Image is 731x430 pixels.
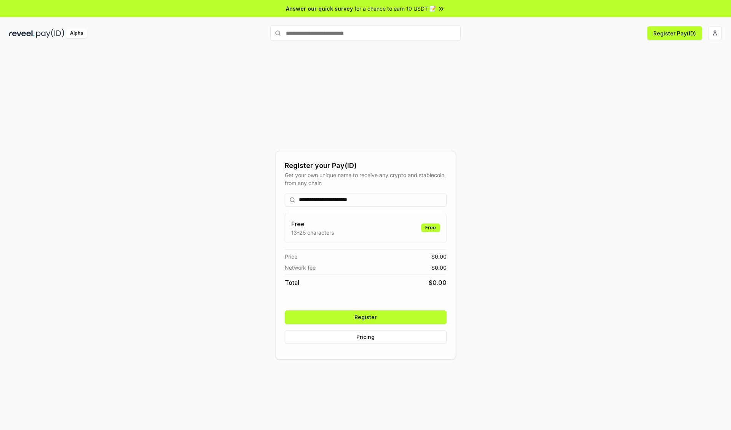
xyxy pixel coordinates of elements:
[285,330,447,344] button: Pricing
[647,26,702,40] button: Register Pay(ID)
[66,29,87,38] div: Alpha
[285,264,316,272] span: Network fee
[291,229,334,237] p: 13-25 characters
[431,253,447,261] span: $ 0.00
[286,5,353,13] span: Answer our quick survey
[429,278,447,287] span: $ 0.00
[421,224,440,232] div: Free
[9,29,35,38] img: reveel_dark
[291,219,334,229] h3: Free
[285,310,447,324] button: Register
[285,253,297,261] span: Price
[285,160,447,171] div: Register your Pay(ID)
[285,278,299,287] span: Total
[431,264,447,272] span: $ 0.00
[285,171,447,187] div: Get your own unique name to receive any crypto and stablecoin, from any chain
[354,5,436,13] span: for a chance to earn 10 USDT 📝
[36,29,64,38] img: pay_id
